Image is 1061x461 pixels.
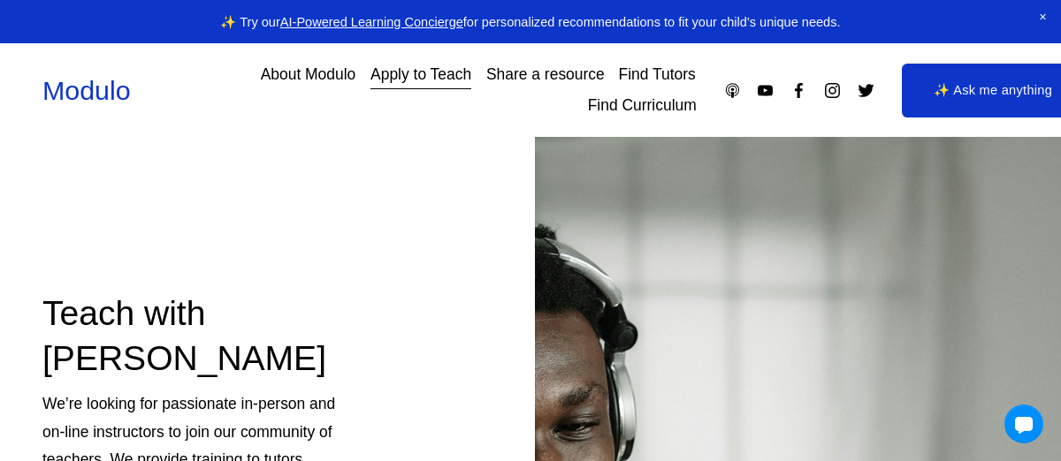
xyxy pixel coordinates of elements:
[857,81,875,100] a: Twitter
[280,15,463,29] a: AI-Powered Learning Concierge
[370,59,471,90] a: Apply to Teach
[823,81,842,100] a: Instagram
[588,90,697,121] a: Find Curriculum
[42,75,131,105] a: Modulo
[42,291,362,381] h2: Teach with [PERSON_NAME]
[486,59,605,90] a: Share a resource
[261,59,356,90] a: About Modulo
[619,59,696,90] a: Find Tutors
[756,81,775,100] a: YouTube
[723,81,742,100] a: Apple Podcasts
[790,81,808,100] a: Facebook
